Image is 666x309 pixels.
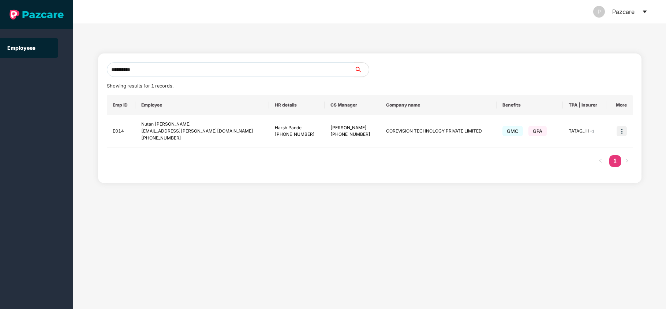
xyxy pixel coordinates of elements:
[590,129,594,133] span: + 1
[141,128,263,135] div: [EMAIL_ADDRESS][PERSON_NAME][DOMAIN_NAME]
[609,155,621,167] li: 1
[141,135,263,142] div: [PHONE_NUMBER]
[502,126,523,136] span: GMC
[7,45,35,51] a: Employees
[380,115,496,148] td: COREVISION TECHNOLOGY PRIVATE LIMITED
[107,83,173,89] span: Showing results for 1 records.
[325,95,380,115] th: CS Manager
[330,131,374,138] div: [PHONE_NUMBER]
[354,67,369,72] span: search
[595,155,606,167] button: left
[497,95,563,115] th: Benefits
[107,95,136,115] th: Emp ID
[617,126,627,136] img: icon
[625,159,629,163] span: right
[609,155,621,166] a: 1
[595,155,606,167] li: Previous Page
[275,131,319,138] div: [PHONE_NUMBER]
[528,126,547,136] span: GPA
[621,155,633,167] li: Next Page
[621,155,633,167] button: right
[563,95,606,115] th: TPA | Insurer
[107,115,136,148] td: E014
[275,124,319,131] div: Harsh Pande
[598,6,601,18] span: P
[135,95,269,115] th: Employee
[598,159,603,163] span: left
[606,95,633,115] th: More
[380,95,496,115] th: Company name
[330,124,374,131] div: [PERSON_NAME]
[141,121,263,128] div: Nutan [PERSON_NAME]
[642,9,648,15] span: caret-down
[269,95,325,115] th: HR details
[354,62,369,77] button: search
[569,128,590,134] span: TATAG_HI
